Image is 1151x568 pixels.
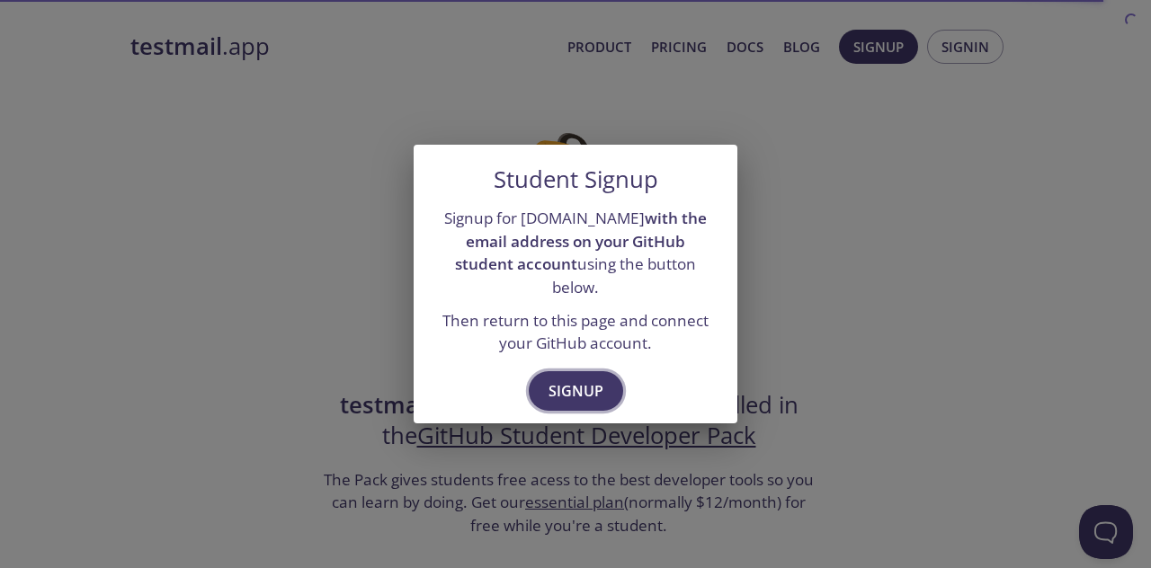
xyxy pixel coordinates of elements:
[455,208,707,274] strong: with the email address on your GitHub student account
[435,309,716,355] p: Then return to this page and connect your GitHub account.
[435,207,716,299] p: Signup for [DOMAIN_NAME] using the button below.
[549,378,603,404] span: Signup
[494,166,658,193] h5: Student Signup
[529,371,623,411] button: Signup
